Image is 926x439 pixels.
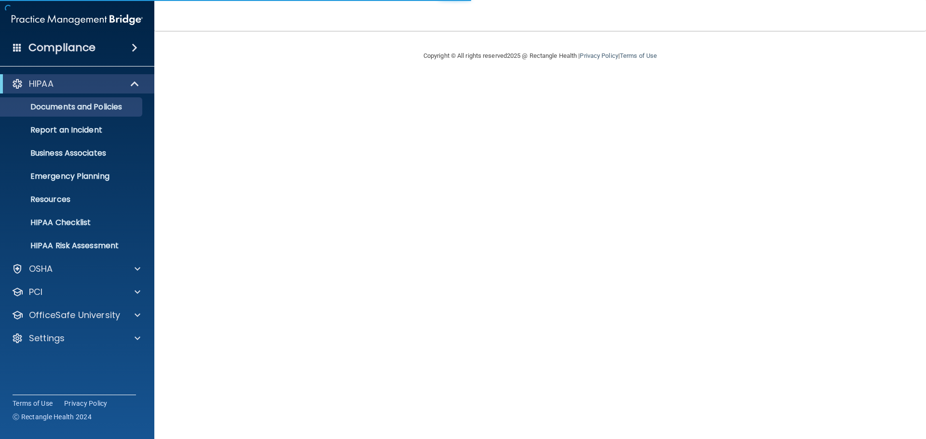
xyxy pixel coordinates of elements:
p: Emergency Planning [6,172,138,181]
p: HIPAA Checklist [6,218,138,227]
div: Copyright © All rights reserved 2025 @ Rectangle Health | | [364,40,716,71]
a: Privacy Policy [580,52,618,59]
p: Settings [29,333,65,344]
p: PCI [29,286,42,298]
p: HIPAA [29,78,54,90]
a: Terms of Use [620,52,657,59]
a: Terms of Use [13,399,53,408]
a: OSHA [12,263,140,275]
p: OSHA [29,263,53,275]
a: HIPAA [12,78,140,90]
p: Business Associates [6,148,138,158]
p: Resources [6,195,138,204]
h4: Compliance [28,41,95,54]
p: Documents and Policies [6,102,138,112]
p: Report an Incident [6,125,138,135]
a: OfficeSafe University [12,309,140,321]
a: Privacy Policy [64,399,108,408]
span: Ⓒ Rectangle Health 2024 [13,412,92,422]
a: Settings [12,333,140,344]
a: PCI [12,286,140,298]
p: OfficeSafe University [29,309,120,321]
img: PMB logo [12,10,143,29]
p: HIPAA Risk Assessment [6,241,138,251]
